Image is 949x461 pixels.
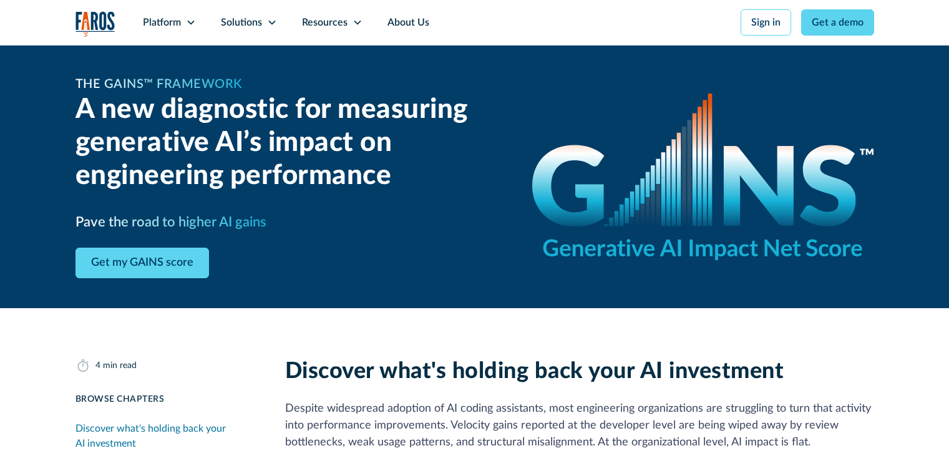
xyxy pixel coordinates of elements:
[75,94,502,192] h2: A new diagnostic for measuring generative AI’s impact on engineering performance
[285,358,874,385] h2: Discover what's holding back your AI investment
[75,393,255,406] div: Browse Chapters
[285,400,874,451] p: Despite widespread adoption of AI coding assistants, most engineering organizations are strugglin...
[75,416,255,456] a: Discover what's holding back your AI investment
[75,248,209,278] a: Get my GAINS score
[75,75,242,94] h1: The GAINS™ Framework
[741,9,791,36] a: Sign in
[103,359,137,372] div: min read
[75,212,266,233] h3: Pave the road to higher AI gains
[801,9,874,36] a: Get a demo
[75,11,115,37] img: Logo of the analytics and reporting company Faros.
[532,94,874,260] img: GAINS - the Generative AI Impact Net Score logo
[75,421,255,451] div: Discover what's holding back your AI investment
[75,11,115,37] a: home
[95,359,100,372] div: 4
[221,15,262,30] div: Solutions
[143,15,181,30] div: Platform
[302,15,348,30] div: Resources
